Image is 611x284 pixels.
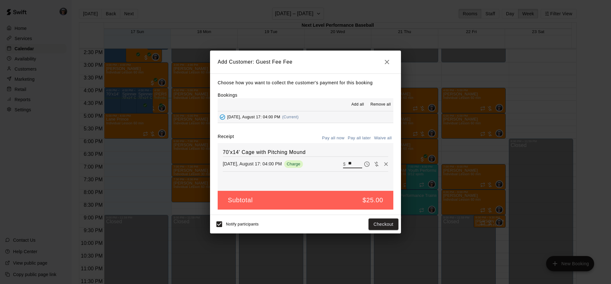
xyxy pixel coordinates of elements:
button: Add all [348,100,368,110]
label: Bookings [218,93,237,98]
span: [DATE], August 17: 04:00 PM [227,115,280,119]
button: Added - Collect Payment[DATE], August 17: 04:00 PM(Current) [218,111,393,123]
button: Remove all [368,100,393,110]
p: $ [343,161,346,167]
span: (Current) [282,115,299,119]
button: Waive all [372,133,393,143]
p: [DATE], August 17: 04:00 PM [223,161,282,167]
h2: Add Customer: Guest Fee Fee [210,51,401,73]
button: Checkout [369,218,398,230]
span: Waive payment [372,161,381,166]
span: Charge [284,162,303,166]
button: Pay all now [320,133,346,143]
span: Remove all [370,101,391,108]
p: Choose how you want to collect the customer's payment for this booking [218,79,393,87]
span: Notify participants [226,222,259,226]
h6: 70'x14' Cage with Pitching Mound [223,148,388,156]
button: Added - Collect Payment [218,112,227,122]
span: Add all [351,101,364,108]
h5: $25.00 [362,196,383,204]
span: Pay later [362,161,372,166]
button: Pay all later [346,133,373,143]
h5: Subtotal [228,196,253,204]
button: Remove [381,159,391,169]
label: Receipt [218,133,234,143]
